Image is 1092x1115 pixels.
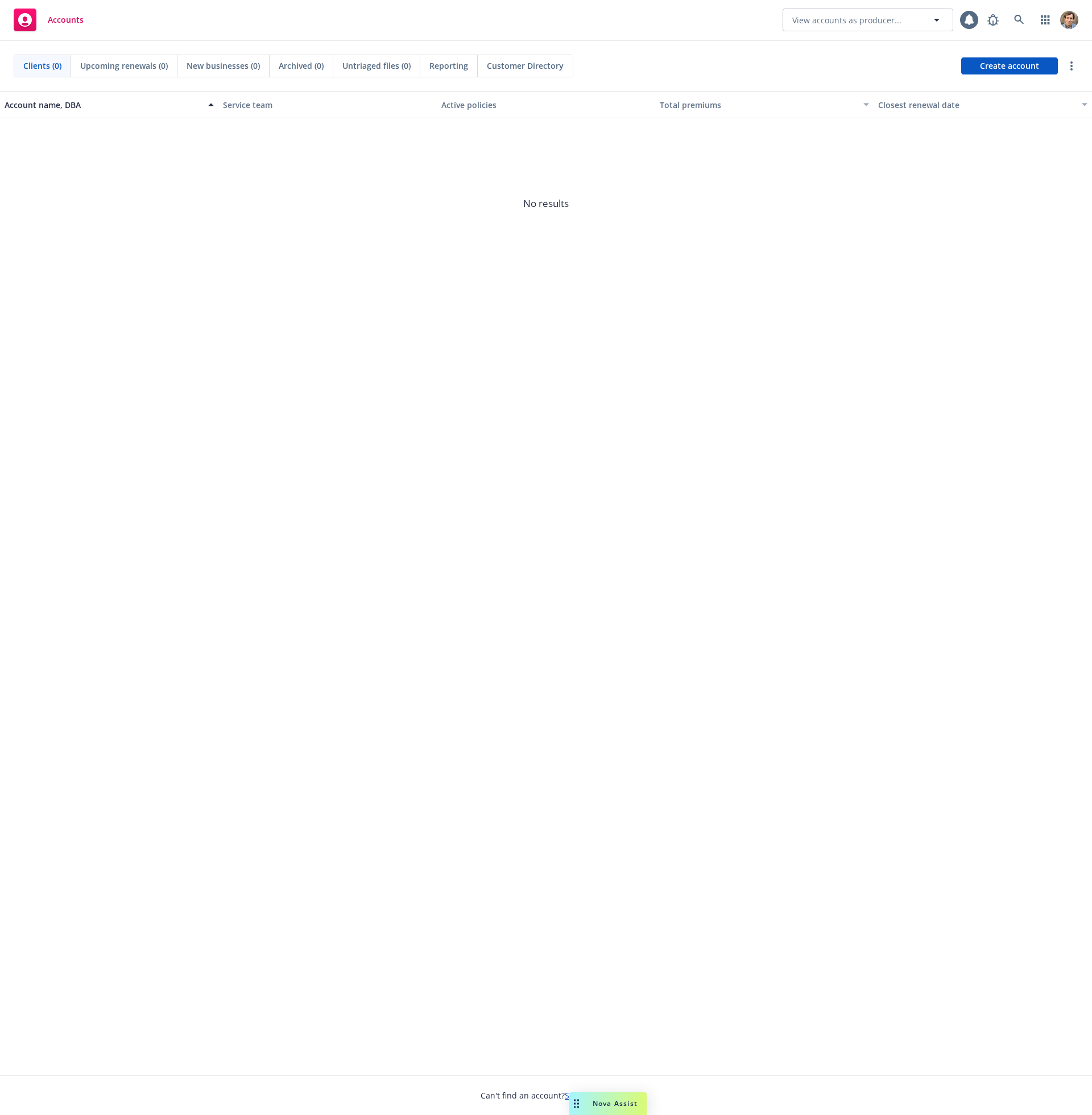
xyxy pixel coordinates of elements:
[487,60,564,72] span: Customer Directory
[878,99,1075,111] div: Closest renewal date
[223,99,432,111] div: Service team
[23,60,61,72] span: Clients (0)
[5,99,201,111] div: Account name, DBA
[481,1089,611,1101] span: Can't find an account?
[437,91,655,118] button: Active policies
[1060,11,1078,29] img: photo
[792,14,901,26] span: View accounts as producer...
[429,60,468,72] span: Reporting
[1034,9,1057,31] a: Switch app
[187,60,260,72] span: New businesses (0)
[80,60,168,72] span: Upcoming renewals (0)
[980,55,1039,77] span: Create account
[1065,59,1078,73] a: more
[569,1092,647,1115] button: Nova Assist
[48,15,84,24] span: Accounts
[441,99,651,111] div: Active policies
[982,9,1004,31] a: Report a Bug
[961,57,1058,74] a: Create account
[874,91,1092,118] button: Closest renewal date
[783,9,953,31] button: View accounts as producer...
[655,91,874,118] button: Total premiums
[1008,9,1031,31] a: Search
[9,4,88,36] a: Accounts
[660,99,857,111] div: Total premiums
[565,1090,611,1101] a: Search for it
[279,60,324,72] span: Archived (0)
[218,91,437,118] button: Service team
[569,1092,584,1115] div: Drag to move
[593,1099,638,1108] span: Nova Assist
[342,60,411,72] span: Untriaged files (0)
